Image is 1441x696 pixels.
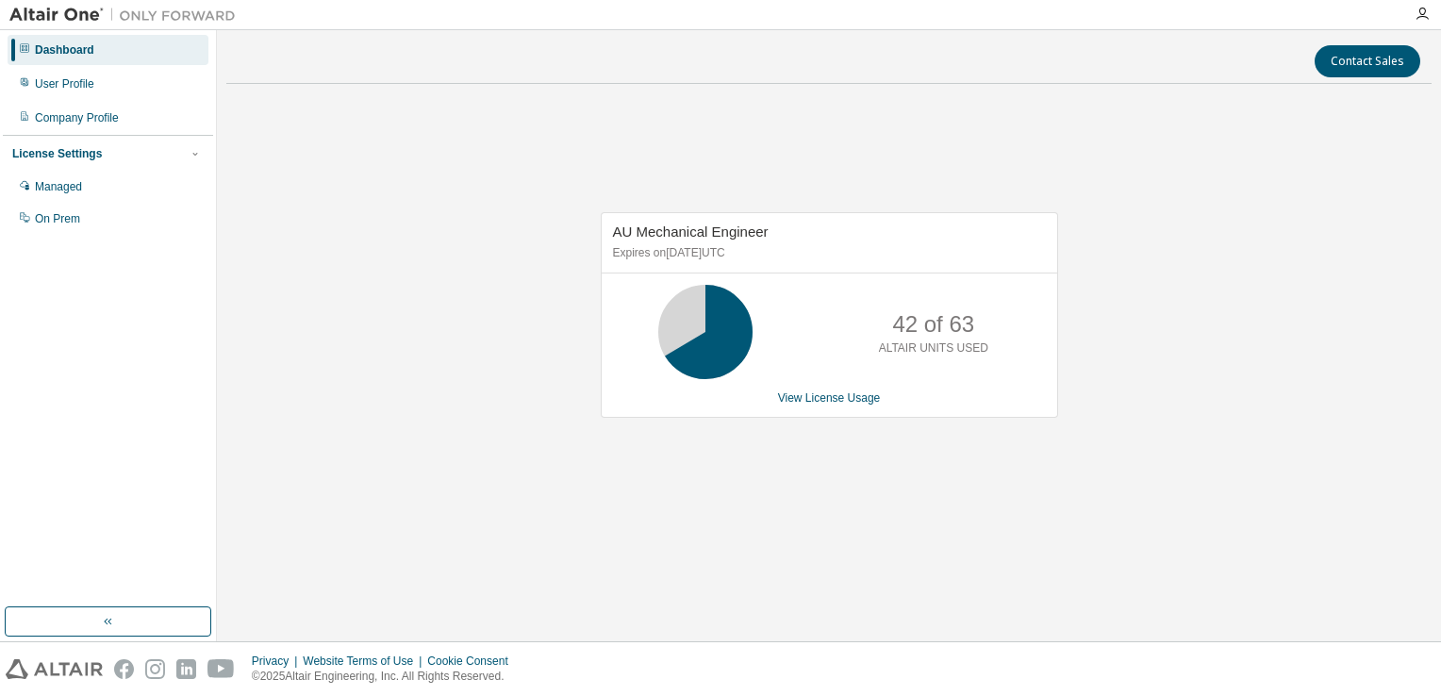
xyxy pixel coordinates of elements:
[114,659,134,679] img: facebook.svg
[35,76,94,91] div: User Profile
[427,654,519,669] div: Cookie Consent
[252,669,520,685] p: © 2025 Altair Engineering, Inc. All Rights Reserved.
[12,146,102,161] div: License Settings
[303,654,427,669] div: Website Terms of Use
[1315,45,1420,77] button: Contact Sales
[207,659,235,679] img: youtube.svg
[35,42,94,58] div: Dashboard
[9,6,245,25] img: Altair One
[613,245,1041,261] p: Expires on [DATE] UTC
[145,659,165,679] img: instagram.svg
[176,659,196,679] img: linkedin.svg
[35,211,80,226] div: On Prem
[879,340,988,356] p: ALTAIR UNITS USED
[613,224,769,240] span: AU Mechanical Engineer
[778,391,881,405] a: View License Usage
[252,654,303,669] div: Privacy
[892,308,974,340] p: 42 of 63
[35,179,82,194] div: Managed
[6,659,103,679] img: altair_logo.svg
[35,110,119,125] div: Company Profile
